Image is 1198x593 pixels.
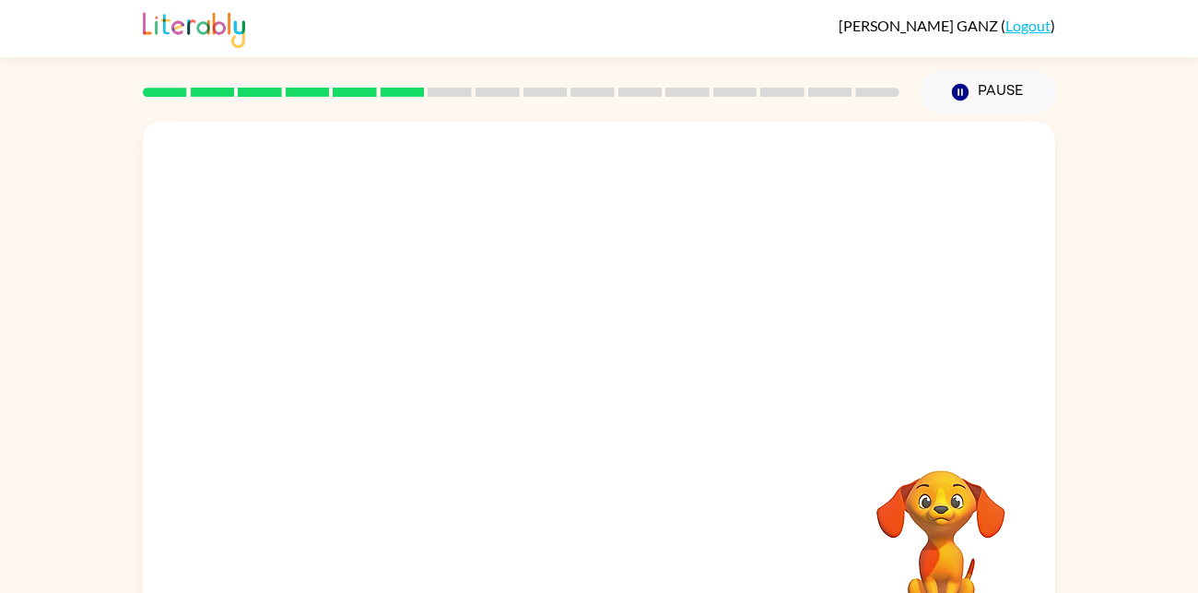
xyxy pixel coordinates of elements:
[1005,17,1051,34] a: Logout
[839,17,1001,34] span: [PERSON_NAME] GANZ
[922,71,1055,113] button: Pause
[143,7,245,48] img: Literably
[839,17,1055,34] div: ( )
